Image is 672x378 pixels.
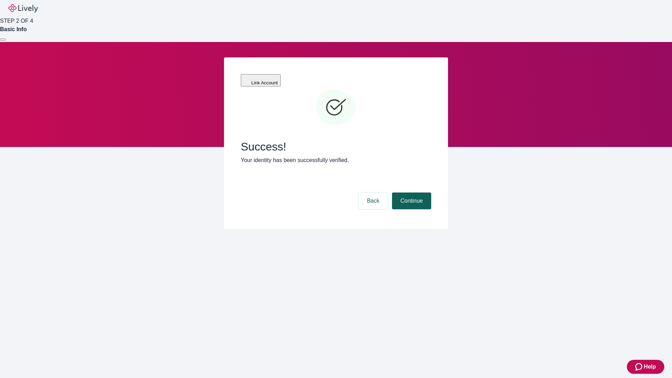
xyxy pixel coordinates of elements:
button: Back [358,192,388,209]
button: Zendesk support iconHelp [627,360,664,374]
button: Link Account [241,74,281,86]
button: Continue [392,192,431,209]
svg: Zendesk support icon [635,363,644,371]
span: Success! [241,140,431,153]
img: Lively [8,4,38,13]
p: Your identity has been successfully verified. [241,156,431,164]
span: Help [644,363,656,371]
svg: Checkmark icon [315,87,357,129]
